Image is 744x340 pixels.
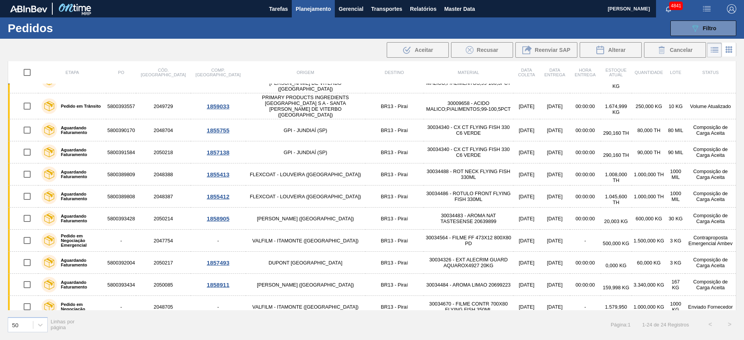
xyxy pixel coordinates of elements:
td: 00:00:00 [570,208,601,230]
td: 3 KG [666,252,685,274]
td: [DATE] [513,185,540,208]
td: 5800393428 [106,208,136,230]
td: BR13 - Piraí [365,274,424,296]
span: Aceitar [415,47,433,53]
span: Cód. [GEOGRAPHIC_DATA] [141,68,186,77]
td: 3.340,000 KG [632,274,666,296]
td: 1.000,000 TH [632,163,666,185]
td: [DATE] [540,163,570,185]
label: Pedido em Negociação Emergencial [57,234,103,247]
td: 2049729 [136,93,190,119]
td: - [570,230,601,252]
td: 2050214 [136,208,190,230]
span: Quantidade [635,70,663,75]
span: PO [118,70,124,75]
td: 30034340 - CX CT FLYING FISH 330 C6 VERDE [424,141,513,163]
td: 2048388 [136,163,190,185]
td: 2048704 [136,119,190,141]
span: Página : 1 [611,322,630,328]
td: FLEXCOAT - LOUVEIRA ([GEOGRAPHIC_DATA]) [246,163,365,185]
a: Pedido em Negociação-2048705-VALFILM - ITAMONTE ([GEOGRAPHIC_DATA])BR13 - Piraí30034670 - FILME C... [8,296,736,318]
td: Composição de Carga Aceita [685,185,736,208]
td: [DATE] [513,274,540,296]
span: Tarefas [269,4,288,14]
span: 1.045,600 TH [605,194,627,205]
td: 00:00:00 [570,163,601,185]
td: BR13 - Piraí [365,185,424,208]
td: Composição de Carga Aceita [685,141,736,163]
td: 5800393557 [106,93,136,119]
a: Pedido em Trânsito58003935572049729PRIMARY PRODUCTS INGREDIENTS [GEOGRAPHIC_DATA] S A - SANTA [PE... [8,93,736,119]
td: BR13 - Piraí [365,230,424,252]
span: 4841 [669,2,683,10]
div: 1857493 [192,259,245,266]
td: 00:00:00 [570,185,601,208]
a: Aguardando Faturamento58003915842050218GPI - JUNDIAÍ (SP)BR13 - Piraí30034340 - CX CT FLYING FISH... [8,141,736,163]
div: Visão em Lista [707,43,722,57]
label: Aguardando Faturamento [57,125,103,135]
img: TNhmsLtSVTkK8tSr43FrP2fwEKptu5GPRR3wAAAABJRU5ErkJggg== [10,5,47,12]
label: Aguardando Faturamento [57,214,103,223]
td: PRIMARY PRODUCTS INGREDIENTS [GEOGRAPHIC_DATA] S A - SANTA [PERSON_NAME] DE VITERBO ([GEOGRAPHIC_... [246,93,365,119]
span: 0,000 KG [606,263,627,268]
span: Destino [385,70,404,75]
td: - [191,230,246,252]
td: Enviado Fornecedor [685,296,736,318]
td: 80,000 TH [632,119,666,141]
td: 00:00:00 [570,141,601,163]
td: BR13 - Piraí [365,208,424,230]
td: 90,000 TH [632,141,666,163]
td: FLEXCOAT - LOUVEIRA ([GEOGRAPHIC_DATA]) [246,185,365,208]
button: Filtro [670,21,736,36]
label: Aguardando Faturamento [57,148,103,157]
label: Aguardando Faturamento [57,258,103,267]
div: 1858905 [192,215,245,222]
td: 3 KG [666,230,685,252]
span: Origem [297,70,314,75]
td: 30034483 - AROMA NAT TASTESENSE 20639899 [424,208,513,230]
td: 00:00:00 [570,119,601,141]
button: < [701,315,720,334]
span: Gerencial [339,4,363,14]
label: Aguardando Faturamento [57,192,103,201]
td: 167 KG [666,274,685,296]
div: 1855755 [192,127,245,134]
a: Aguardando Faturamento58003901702048704GPI - JUNDIAÍ (SP)BR13 - Piraí30034340 - CX CT FLYING FISH... [8,119,736,141]
button: > [720,315,739,334]
td: - [191,296,246,318]
td: [DATE] [540,230,570,252]
td: 2050218 [136,141,190,163]
label: Aguardando Faturamento [57,170,103,179]
td: [DATE] [540,119,570,141]
td: - [570,296,601,318]
td: [DATE] [513,93,540,119]
td: 30009658 - ACIDO MALICO;P/ALIMENTOS;99-100,5PCT [424,93,513,119]
span: 1.674,999 KG [605,103,627,115]
td: 60,000 KG [632,252,666,274]
td: [DATE] [513,230,540,252]
td: GPI - JUNDIAÍ (SP) [246,119,365,141]
span: Planejamento [296,4,331,14]
td: GPI - JUNDIAÍ (SP) [246,141,365,163]
td: Composição de Carga Aceita [685,274,736,296]
td: [DATE] [540,93,570,119]
td: 1000 MIL [666,163,685,185]
td: 5800392004 [106,252,136,274]
button: Alterar [580,42,642,58]
button: Recusar [451,42,513,58]
td: 90 MIL [666,141,685,163]
td: [DATE] [540,208,570,230]
span: Hora Entrega [575,68,596,77]
button: Notificações [656,3,681,14]
td: [PERSON_NAME] ([GEOGRAPHIC_DATA]) [246,208,365,230]
td: 1.000,000 KG [632,296,666,318]
span: Status [702,70,718,75]
span: Alterar [608,47,625,53]
td: 250,000 KG [632,93,666,119]
span: 159,998 KG [603,285,629,290]
a: Aguardando Faturamento58003898092048388FLEXCOAT - LOUVEIRA ([GEOGRAPHIC_DATA])BR13 - Piraí3003448... [8,163,736,185]
td: [DATE] [540,296,570,318]
div: Cancelar Pedidos em Massa [644,42,706,58]
span: 1.579,950 KG [605,304,627,316]
td: 1000 MIL [666,185,685,208]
